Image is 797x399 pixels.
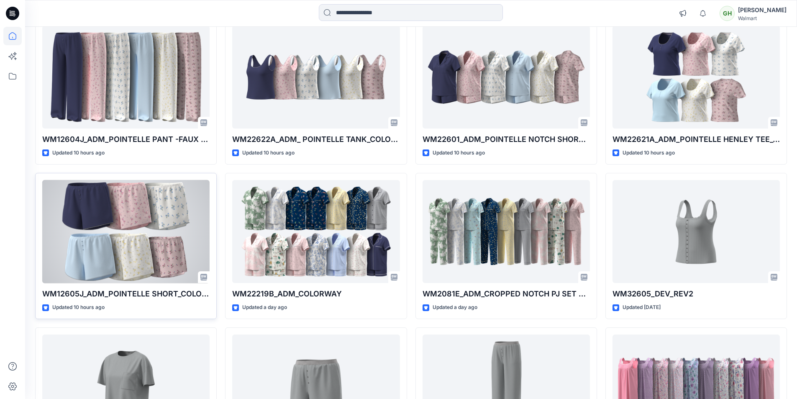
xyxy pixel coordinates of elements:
[42,134,210,145] p: WM12604J_ADM_POINTELLE PANT -FAUX FLY & BUTTONS + PICOT_COLORWAY
[612,134,780,145] p: WM22621A_ADM_POINTELLE HENLEY TEE_COLORWAY
[738,5,787,15] div: [PERSON_NAME]
[423,134,590,145] p: WM22601_ADM_POINTELLE NOTCH SHORTIE_COLORWAY
[242,303,287,312] p: Updated a day ago
[42,288,210,300] p: WM12605J_ADM_POINTELLE SHORT_COLORWAY
[738,15,787,21] div: Walmart
[623,149,675,157] p: Updated 10 hours ago
[433,149,485,157] p: Updated 10 hours ago
[423,288,590,300] p: WM2081E_ADM_CROPPED NOTCH PJ SET w/ STRAIGHT HEM TOP_COLORWAY
[612,288,780,300] p: WM32605_DEV_REV2
[423,26,590,129] a: WM22601_ADM_POINTELLE NOTCH SHORTIE_COLORWAY
[232,134,400,145] p: WM22622A_ADM_ POINTELLE TANK_COLORWAY
[42,26,210,129] a: WM12604J_ADM_POINTELLE PANT -FAUX FLY & BUTTONS + PICOT_COLORWAY
[423,180,590,283] a: WM2081E_ADM_CROPPED NOTCH PJ SET w/ STRAIGHT HEM TOP_COLORWAY
[612,26,780,129] a: WM22621A_ADM_POINTELLE HENLEY TEE_COLORWAY
[720,6,735,21] div: GH
[232,288,400,300] p: WM22219B_ADM_COLORWAY
[433,303,477,312] p: Updated a day ago
[42,180,210,283] a: WM12605J_ADM_POINTELLE SHORT_COLORWAY
[612,180,780,283] a: WM32605_DEV_REV2
[242,149,295,157] p: Updated 10 hours ago
[232,180,400,283] a: WM22219B_ADM_COLORWAY
[52,303,105,312] p: Updated 10 hours ago
[623,303,661,312] p: Updated [DATE]
[52,149,105,157] p: Updated 10 hours ago
[232,26,400,129] a: WM22622A_ADM_ POINTELLE TANK_COLORWAY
